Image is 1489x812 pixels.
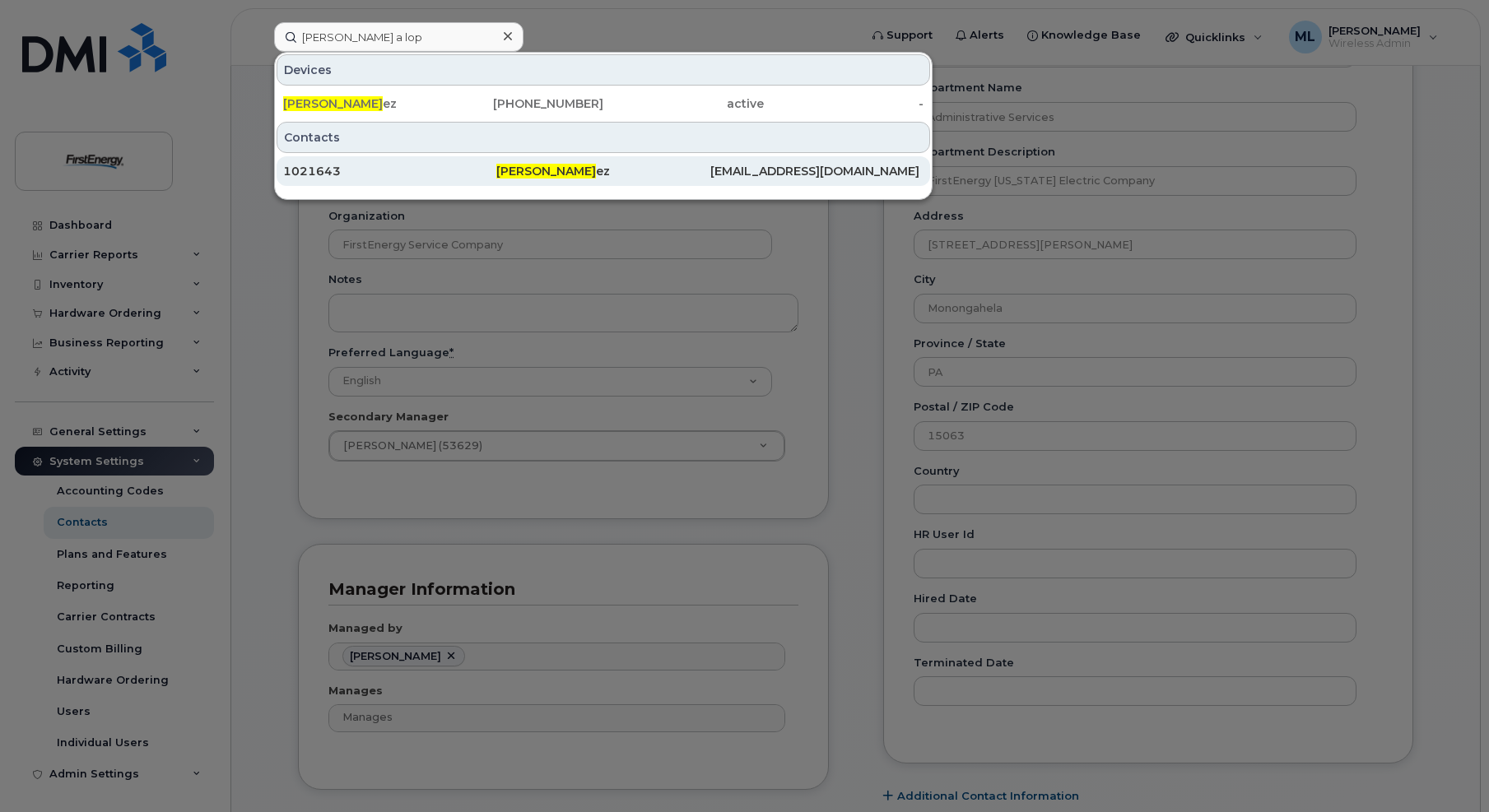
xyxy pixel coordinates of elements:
span: [PERSON_NAME] [496,164,596,179]
a: 1021643[PERSON_NAME]ez[EMAIL_ADDRESS][DOMAIN_NAME] [277,156,930,186]
div: [PHONE_NUMBER] [444,95,604,112]
iframe: Messenger Launcher [1417,740,1477,800]
div: 1021643 [283,163,496,179]
div: ez [496,163,710,179]
div: active [603,95,764,112]
div: [EMAIL_ADDRESS][DOMAIN_NAME] [710,163,924,179]
div: ez [283,95,444,112]
input: Find something... [274,22,523,52]
a: [PERSON_NAME]ez[PHONE_NUMBER]active- [277,89,930,118]
span: [PERSON_NAME] [283,96,383,111]
div: Contacts [277,122,930,153]
div: - [764,95,924,112]
div: Devices [277,54,930,86]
